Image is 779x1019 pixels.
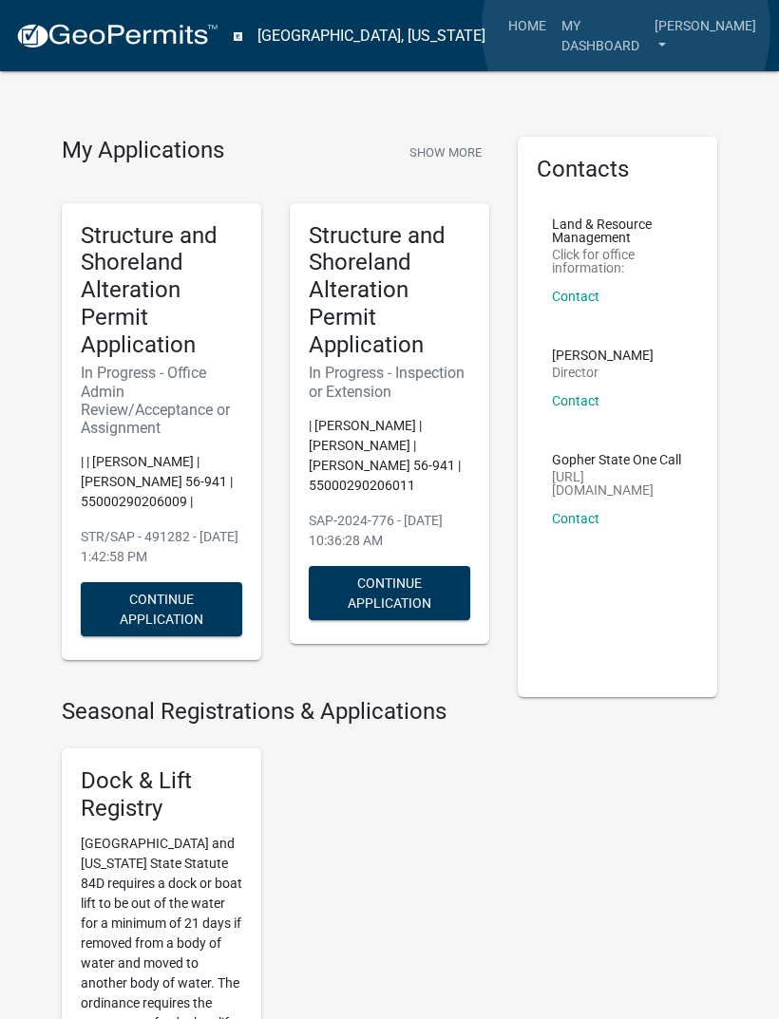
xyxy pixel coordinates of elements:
[552,289,599,304] a: Contact
[234,32,242,41] img: Otter Tail County, Minnesota
[552,470,683,497] p: [URL][DOMAIN_NAME]
[309,511,470,551] p: SAP-2024-776 - [DATE] 10:36:28 AM
[552,511,599,526] a: Contact
[537,156,698,183] h5: Contacts
[552,393,599,408] a: Contact
[81,364,242,437] h6: In Progress - Office Admin Review/Acceptance or Assignment
[552,349,654,362] p: [PERSON_NAME]
[552,217,683,244] p: Land & Resource Management
[554,8,647,64] a: My Dashboard
[309,566,470,620] button: Continue Application
[552,366,654,379] p: Director
[309,222,470,359] h5: Structure and Shoreland Alteration Permit Application
[402,137,489,168] button: Show More
[257,20,485,52] a: [GEOGRAPHIC_DATA], [US_STATE]
[81,767,242,822] h5: Dock & Lift Registry
[81,527,242,567] p: STR/SAP - 491282 - [DATE] 1:42:58 PM
[81,582,242,636] button: Continue Application
[81,452,242,512] p: | | [PERSON_NAME] | [PERSON_NAME] 56-941 | 55000290206009 |
[81,222,242,359] h5: Structure and Shoreland Alteration Permit Application
[647,8,764,64] a: [PERSON_NAME]
[552,248,683,274] p: Click for office information:
[62,137,224,165] h4: My Applications
[62,698,489,726] h4: Seasonal Registrations & Applications
[501,8,554,44] a: Home
[552,453,683,466] p: Gopher State One Call
[309,364,470,400] h6: In Progress - Inspection or Extension
[309,416,470,496] p: | [PERSON_NAME] | [PERSON_NAME] | [PERSON_NAME] 56-941 | 55000290206011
